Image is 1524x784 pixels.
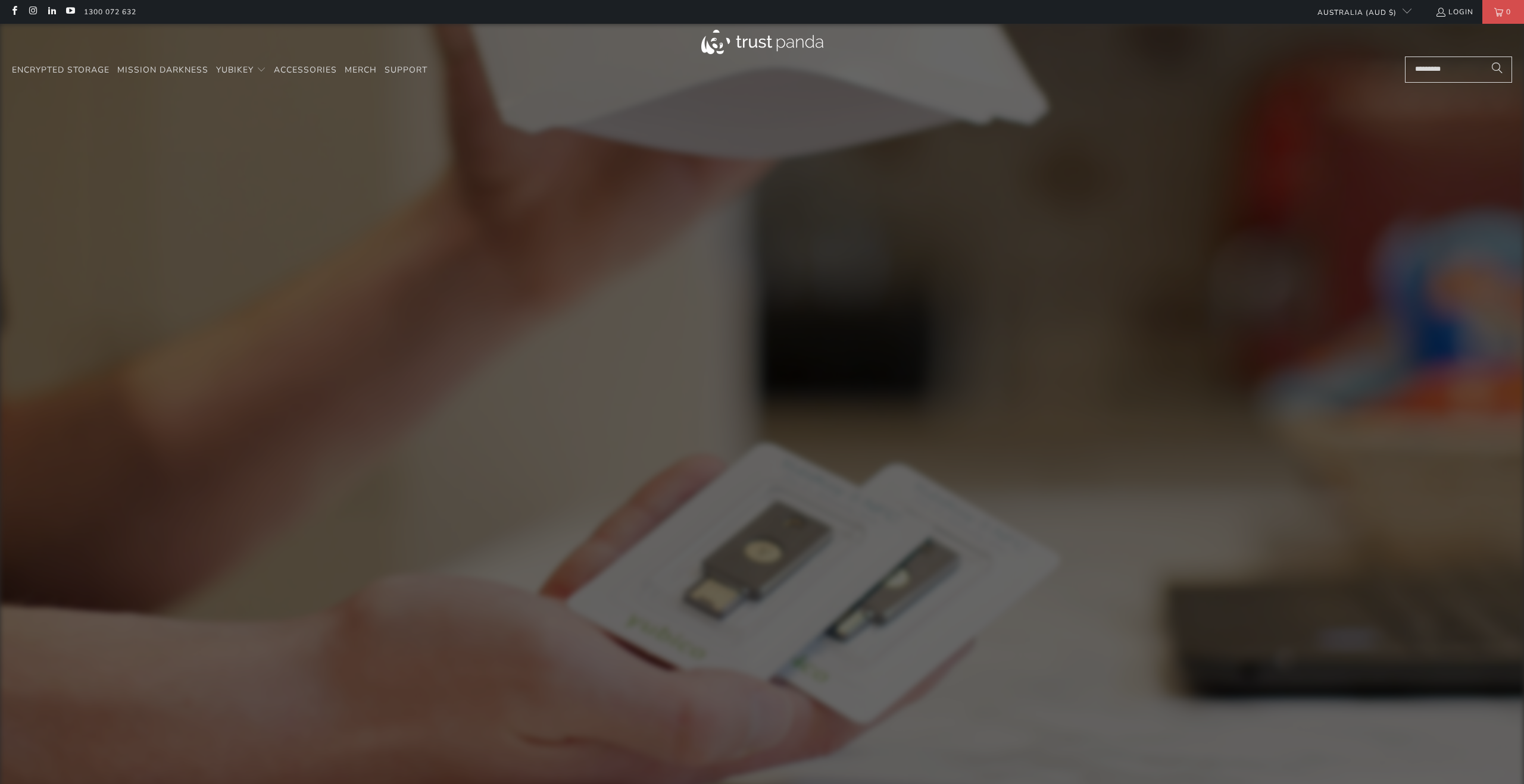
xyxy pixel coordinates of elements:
[65,7,75,17] a: Trust Panda Australia on YouTube
[117,64,208,76] span: Mission Darkness
[12,57,110,84] a: Encrypted Storage
[9,7,19,17] a: Trust Panda Australia on Facebook
[216,57,266,84] summary: YubiKey
[385,57,427,84] a: Support
[385,64,427,76] span: Support
[216,64,254,76] span: YubiKey
[345,57,377,84] a: Merch
[1435,5,1473,18] a: Login
[12,64,110,76] span: Encrypted Storage
[274,57,337,84] a: Accessories
[345,64,377,76] span: Merch
[1482,57,1512,83] button: Search
[117,57,208,84] a: Mission Darkness
[46,7,57,17] a: Trust Panda Australia on LinkedIn
[12,57,427,84] nav: Translation missing: en.navigation.header.main_nav
[701,30,823,54] img: Trust Panda Australia
[274,64,337,76] span: Accessories
[84,5,136,18] a: 1300 072 632
[1405,57,1512,83] input: Search...
[27,7,38,17] a: Trust Panda Australia on Instagram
